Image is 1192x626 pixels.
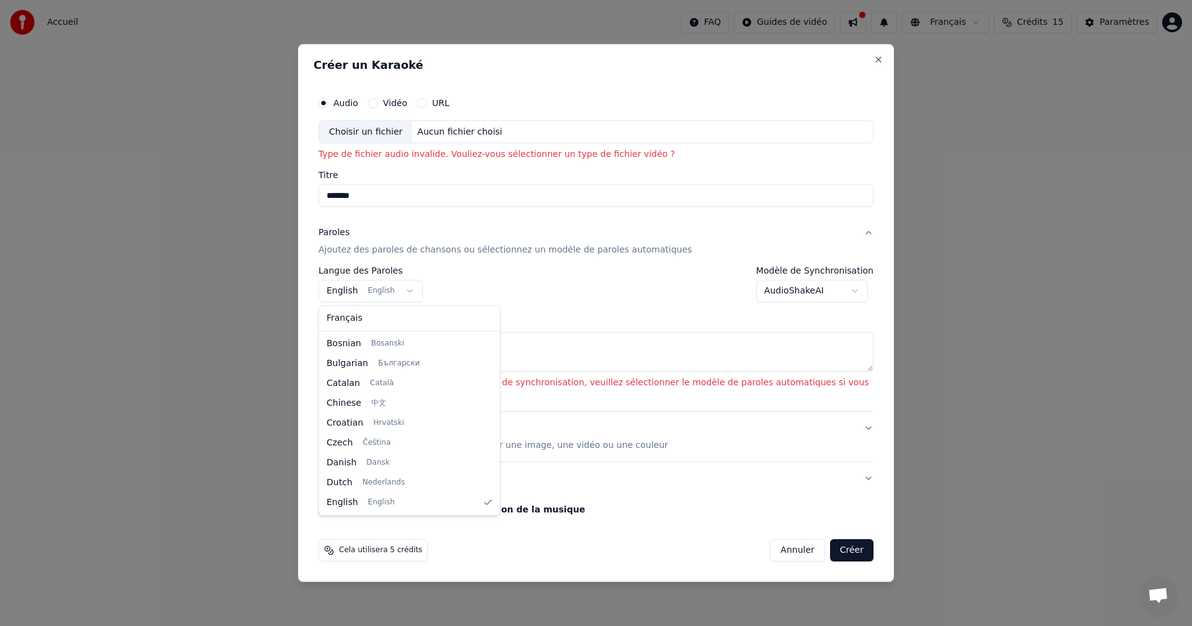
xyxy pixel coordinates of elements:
span: Catalan [327,377,360,390]
span: Chinese [327,397,361,409]
span: Danish [327,457,356,469]
span: Bosanski [371,339,404,349]
span: Français [327,312,363,324]
span: Català [370,378,394,388]
span: Czech [327,437,353,449]
span: Bulgarian [327,357,368,370]
span: English [327,496,358,509]
span: 中文 [371,398,386,408]
span: Български [378,359,420,369]
span: Čeština [363,438,391,448]
span: Nederlands [363,478,405,488]
span: Croatian [327,417,363,429]
span: English [368,498,395,508]
span: Dansk [366,458,389,468]
span: Bosnian [327,338,361,350]
span: Hrvatski [373,418,404,428]
span: Dutch [327,476,353,489]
